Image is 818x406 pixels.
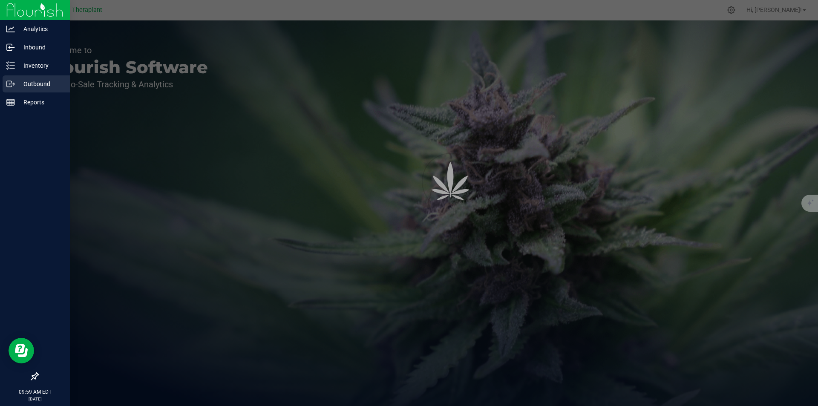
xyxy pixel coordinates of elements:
[6,25,15,33] inline-svg: Analytics
[9,338,34,363] iframe: Resource center
[6,43,15,52] inline-svg: Inbound
[4,396,66,402] p: [DATE]
[4,388,66,396] p: 09:59 AM EDT
[15,60,66,71] p: Inventory
[15,24,66,34] p: Analytics
[15,42,66,52] p: Inbound
[6,98,15,107] inline-svg: Reports
[6,80,15,88] inline-svg: Outbound
[15,97,66,107] p: Reports
[6,61,15,70] inline-svg: Inventory
[15,79,66,89] p: Outbound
